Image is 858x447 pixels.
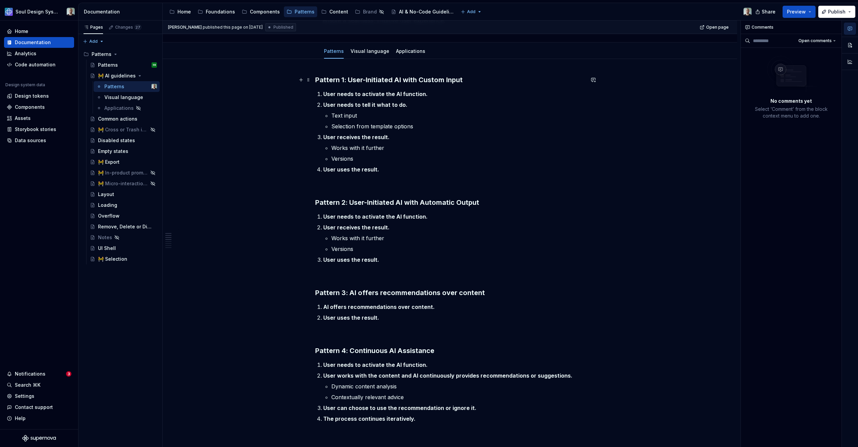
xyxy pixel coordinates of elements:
div: Soul Design System [15,8,59,15]
div: Page tree [81,49,160,264]
p: Versions [331,245,585,253]
div: 🚧 Micro-interactions [98,180,148,187]
div: Changes [115,25,141,30]
div: Help [15,415,26,422]
div: Pages [84,25,103,30]
strong: User uses the result. [323,166,379,173]
a: 🚧 Export [87,157,160,167]
p: Contextually relevant advice [331,393,585,401]
a: PatternsLukas Vilkus [94,81,160,92]
a: UI Shell [87,243,160,254]
h3: Pattern 1: User-Initiated AI with Custom Input [315,75,585,85]
div: 🚧 Cross or Trash icon [98,126,148,133]
strong: User uses the result. [323,314,379,321]
button: Notifications3 [4,369,74,379]
div: Disabled states [98,137,135,144]
a: Overflow [87,211,160,221]
strong: The process continues iteratively. [323,415,416,422]
span: Publish [828,8,846,15]
div: Storybook stories [15,126,56,133]
div: UI Shell [98,245,116,252]
button: Search ⌘K [4,380,74,390]
div: 🚧 Export [98,159,120,165]
span: Open comments [798,38,832,43]
div: Documentation [15,39,51,46]
img: Lukas Vilkus [67,8,75,16]
a: Visual language [351,48,389,54]
a: Loading [87,200,160,211]
img: Lukas Vilkus [744,8,752,16]
a: PatternsSB [87,60,160,70]
div: Patterns [104,83,124,90]
span: Add [467,9,475,14]
strong: User uses the result. [323,256,379,263]
p: Selection from template options [331,122,585,130]
a: 🚧 Micro-interactions [87,178,160,189]
p: No comments yet [770,98,812,104]
a: Storybook stories [4,124,74,135]
button: Contact support [4,402,74,413]
div: Contact support [15,404,53,411]
img: 1ea0bd9b-656a-4045-8d3b-f5d01442cdbd.png [5,8,13,16]
a: Design tokens [4,91,74,101]
strong: User needs to tell it what to do. [323,101,407,108]
p: Select ‘Comment’ from the block context menu to add one. [749,106,833,119]
a: Applications [396,48,425,54]
div: Design tokens [15,93,49,99]
div: Page tree [167,5,457,19]
a: Content [319,6,351,17]
div: Visual language [348,44,392,58]
div: SB [153,62,156,68]
div: Foundations [206,8,235,15]
div: Loading [98,202,117,209]
a: Remove, Delete or Disconnect [87,221,160,232]
a: Home [167,6,194,17]
div: Patterns [81,49,160,60]
div: Components [15,104,45,110]
a: Open page [698,23,732,32]
div: Home [15,28,28,35]
div: Search ⌘K [15,382,40,388]
strong: User needs to activate the AI function. [323,213,428,220]
span: Open page [706,25,729,30]
strong: User receives the result. [323,224,390,231]
h3: Pattern 2: User-Initiated AI with Automatic Output [315,198,585,207]
h3: Pattern 3: AI offers recommendations over content [315,288,585,297]
div: Settings [15,393,34,400]
a: Analytics [4,48,74,59]
a: 🚧 In-product promotions [87,167,160,178]
strong: User needs to activate the AI function. [323,91,428,97]
div: Overflow [98,213,120,219]
div: Patterns [321,44,346,58]
div: Code automation [15,61,56,68]
strong: User works with the content and AI continuously provides recommendations or suggestions. [323,372,572,379]
p: Works with it further [331,144,585,152]
a: 🚧 Selection [87,254,160,264]
a: Empty states [87,146,160,157]
a: Documentation [4,37,74,48]
div: published this page on [DATE] [203,25,263,30]
div: Comments [741,21,841,34]
span: [PERSON_NAME] [168,25,202,30]
button: Help [4,413,74,424]
div: Notes [98,234,112,241]
div: Layout [98,191,114,198]
a: Foundations [195,6,238,17]
svg: Supernova Logo [22,435,56,442]
button: Add [459,7,484,17]
div: Applications [104,105,134,111]
div: AI & No-Code Guidelines [399,8,455,15]
a: Layout [87,189,160,200]
button: Soul Design SystemLukas Vilkus [1,4,77,19]
a: 🚧 Cross or Trash icon [87,124,160,135]
div: Components [250,8,280,15]
div: Remove, Delete or Disconnect [98,223,154,230]
div: Home [177,8,191,15]
a: Components [4,102,74,113]
a: Disabled states [87,135,160,146]
div: Patterns [98,62,118,68]
button: Add [81,37,106,46]
a: Notes [87,232,160,243]
a: Common actions [87,114,160,124]
span: Share [762,8,775,15]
